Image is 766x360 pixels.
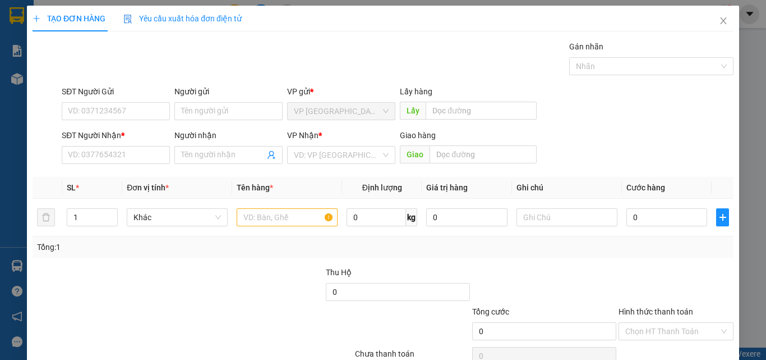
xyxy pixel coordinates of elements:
[287,131,319,140] span: VP Nhận
[62,129,170,142] div: SĐT Người Nhận
[67,183,76,192] span: SL
[174,85,283,98] div: Người gửi
[294,103,389,120] span: VP Sài Gòn
[237,208,338,226] input: VD: Bàn, Ghế
[37,241,297,253] div: Tổng: 1
[400,102,426,120] span: Lấy
[123,15,132,24] img: icon
[430,145,536,163] input: Dọc đường
[619,307,693,316] label: Hình thức thanh toán
[626,183,665,192] span: Cước hàng
[37,208,55,226] button: delete
[62,85,170,98] div: SĐT Người Gửi
[569,42,603,51] label: Gán nhãn
[362,183,402,192] span: Định lượng
[516,208,617,226] input: Ghi Chú
[512,177,622,199] th: Ghi chú
[133,209,221,226] span: Khác
[716,208,729,226] button: plus
[325,268,351,277] span: Thu Hộ
[406,208,417,226] span: kg
[426,183,468,192] span: Giá trị hàng
[237,183,273,192] span: Tên hàng
[33,14,105,23] span: TẠO ĐƠN HÀNG
[400,87,432,96] span: Lấy hàng
[472,307,509,316] span: Tổng cước
[287,85,395,98] div: VP gửi
[400,131,436,140] span: Giao hàng
[33,15,40,22] span: plus
[717,213,728,222] span: plus
[127,183,169,192] span: Đơn vị tính
[719,16,728,25] span: close
[400,145,430,163] span: Giao
[426,208,507,226] input: 0
[267,151,276,160] span: user-add
[426,102,536,120] input: Dọc đường
[174,129,283,142] div: Người nhận
[708,6,739,37] button: Close
[123,14,242,23] span: Yêu cầu xuất hóa đơn điện tử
